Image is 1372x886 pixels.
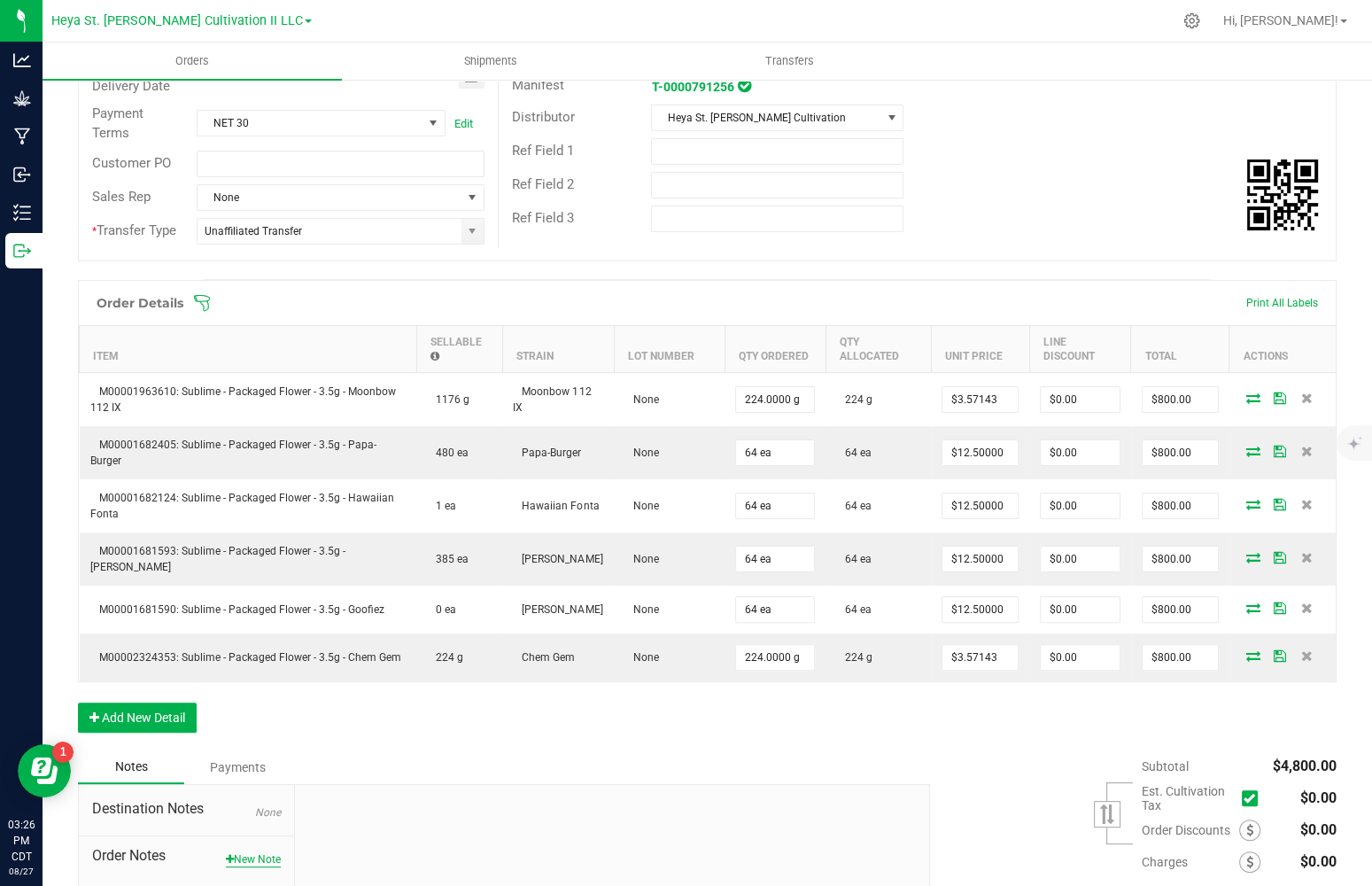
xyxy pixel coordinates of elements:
iframe: Resource center unread badge [52,742,74,763]
span: None [624,500,659,512]
span: [PERSON_NAME] [513,553,602,565]
input: 0 [736,597,814,622]
span: Delete Order Detail [1293,392,1320,403]
p: 08/27 [8,865,35,878]
span: Heya St. [PERSON_NAME] Cultivation [652,105,880,130]
th: Line Discount [1029,325,1131,372]
a: Transfers [640,43,940,80]
input: 0 [1143,645,1218,670]
th: Actions [1229,325,1336,372]
input: 0 [736,547,814,571]
span: Save Order Detail [1267,552,1293,563]
input: 0 [942,645,1018,670]
span: 480 ea [427,447,469,459]
qrcode: 00004982 [1247,159,1318,230]
span: Charges [1142,855,1239,869]
span: In Sync [737,76,750,95]
th: Unit Price [931,325,1029,372]
span: M00001681593: Sublime - Packaged Flower - 3.5g - [PERSON_NAME] [90,545,345,573]
span: Manifest [512,77,564,93]
span: $0.00 [1300,853,1337,870]
inline-svg: Inventory [13,204,31,221]
input: 0 [736,645,814,670]
span: 385 ea [427,553,469,565]
input: 0 [1041,645,1120,670]
input: 0 [942,494,1018,518]
span: Papa-Burger [513,447,581,459]
span: Ref Field 1 [512,143,574,159]
span: 1176 g [427,393,469,406]
a: Orders [43,43,342,80]
inline-svg: Manufacturing [13,128,31,145]
span: Delete Order Detail [1293,650,1320,661]
inline-svg: Outbound [13,242,31,260]
span: Order Discounts [1142,823,1239,837]
span: Hawaiian Fonta [513,500,599,512]
span: Ref Field 2 [512,176,574,192]
input: 0 [942,440,1018,465]
span: [PERSON_NAME] [513,603,602,616]
input: 0 [736,440,814,465]
span: Order Notes [92,845,281,867]
span: None [624,447,659,459]
span: None [624,651,659,664]
inline-svg: Inbound [13,166,31,183]
span: $0.00 [1300,821,1337,838]
span: M00001682124: Sublime - Packaged Flower - 3.5g - Hawaiian Fonta [90,492,394,520]
div: Payments [184,751,291,783]
span: 64 ea [836,447,872,459]
span: Orders [151,53,233,69]
span: Sales Rep [92,189,151,205]
a: Shipments [342,43,641,80]
span: Calculate cultivation tax [1242,786,1266,810]
span: M00002324353: Sublime - Packaged Flower - 3.5g - Chem Gem [90,651,401,664]
input: 0 [736,494,814,518]
span: 224 g [836,393,872,406]
span: Customer PO [92,155,171,171]
span: None [624,603,659,616]
div: Manage settings [1181,12,1203,29]
span: None [624,393,659,406]
span: 0 ea [427,603,456,616]
input: 0 [1143,597,1218,622]
input: 0 [1143,547,1218,571]
th: Qty Ordered [725,325,826,372]
span: Destination Notes [92,798,281,820]
th: Qty Allocated [826,325,931,372]
span: Est. Cultivation Tax [1142,784,1235,812]
input: 0 [1041,494,1120,518]
img: Scan me! [1247,159,1318,230]
a: T-0000791256 [651,80,733,94]
span: None [255,806,281,819]
span: 64 ea [836,500,872,512]
input: 0 [1041,387,1120,412]
span: 1 ea [427,500,456,512]
div: Notes [78,750,184,784]
input: 0 [1143,387,1218,412]
th: Item [80,325,417,372]
span: Delete Order Detail [1293,499,1320,509]
span: 64 ea [836,603,872,616]
span: Hi, [PERSON_NAME]! [1223,13,1338,27]
input: 0 [942,387,1018,412]
inline-svg: Analytics [13,51,31,69]
th: Lot Number [614,325,725,372]
th: Sellable [416,325,502,372]
span: Save Order Detail [1267,499,1293,509]
span: Save Order Detail [1267,446,1293,456]
span: Save Order Detail [1267,650,1293,661]
span: $0.00 [1300,789,1337,806]
span: M00001963610: Sublime - Packaged Flower - 3.5g - Moonbow 112 IX [90,385,396,414]
span: Chem Gem [513,651,575,664]
button: Add New Detail [78,703,197,733]
span: None [624,553,659,565]
span: M00001682405: Sublime - Packaged Flower - 3.5g - Papa-Burger [90,439,376,467]
a: Edit [454,117,473,130]
span: M00001681590: Sublime - Packaged Flower - 3.5g - Goofiez [90,603,384,616]
h1: Order Details [97,296,183,310]
input: 0 [1041,547,1120,571]
input: 0 [1041,597,1120,622]
span: Save Order Detail [1267,392,1293,403]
